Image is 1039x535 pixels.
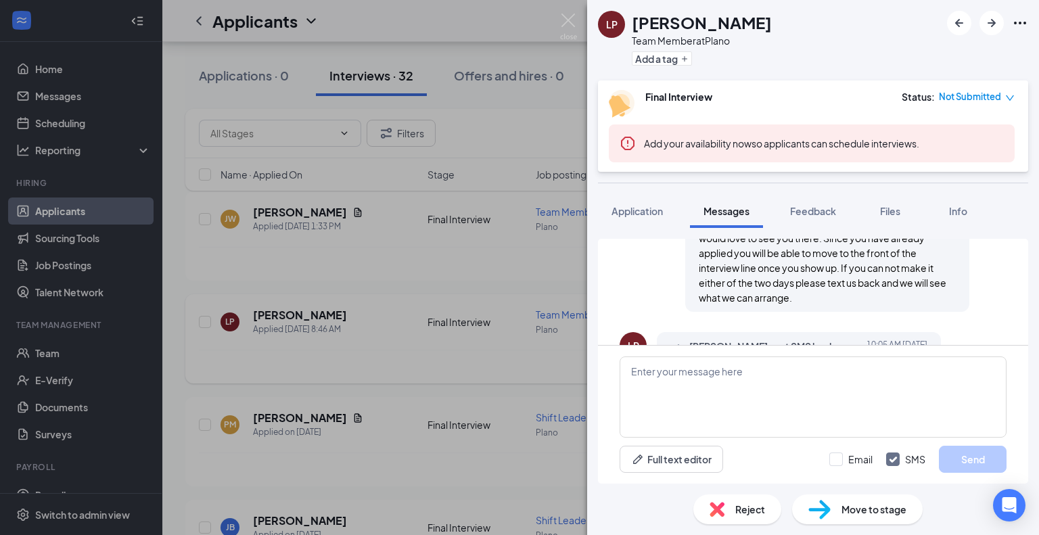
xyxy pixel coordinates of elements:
div: Open Intercom Messenger [993,489,1025,521]
button: ArrowRight [979,11,1004,35]
span: Messages [703,205,749,217]
span: so applicants can schedule interviews. [644,137,919,149]
span: Info [949,205,967,217]
span: [PERSON_NAME] sent SMS back. [689,339,838,355]
h1: [PERSON_NAME] [632,11,772,34]
span: Reject [735,502,765,517]
svg: Error [620,135,636,152]
span: down [1005,93,1015,103]
span: We will be holding onsite interviews [DATE][DATE] 3pm to 6 pm and [DATE] 9am to 5 pm at [STREET_A... [699,202,950,304]
svg: SmallChevronUp [670,339,687,355]
button: PlusAdd a tag [632,51,692,66]
svg: ArrowRight [984,15,1000,31]
button: Full text editorPen [620,446,723,473]
svg: ArrowLeftNew [951,15,967,31]
div: LP [628,339,639,352]
svg: Plus [680,55,689,63]
b: Final Interview [645,91,712,103]
svg: Pen [631,452,645,466]
button: Send [939,446,1007,473]
button: Add your availability now [644,137,752,150]
svg: Ellipses [1012,15,1028,31]
button: ArrowLeftNew [947,11,971,35]
span: Move to stage [841,502,906,517]
span: [DATE] 10:05 AM [867,339,927,355]
span: Application [611,205,663,217]
div: Team Member at Plano [632,34,772,47]
div: Status : [902,90,935,103]
div: LP [606,18,618,31]
span: Not Submitted [939,90,1001,103]
span: Files [880,205,900,217]
span: Feedback [790,205,836,217]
